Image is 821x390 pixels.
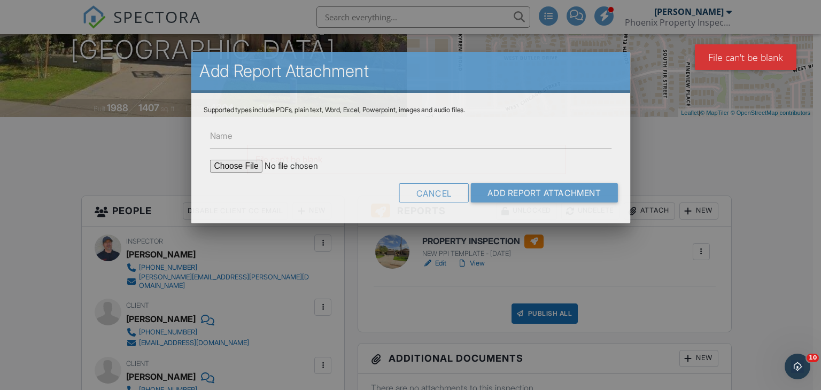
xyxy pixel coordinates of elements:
[199,60,622,82] h2: Add Report Attachment
[695,44,796,70] div: File can't be blank
[399,183,469,202] div: Cancel
[210,130,232,142] label: Name
[807,354,819,362] span: 10
[471,183,618,202] input: Add Report Attachment
[204,106,618,114] div: Supported types include PDFs, plain text, Word, Excel, Powerpoint, images and audio files.
[785,354,810,379] iframe: Intercom live chat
